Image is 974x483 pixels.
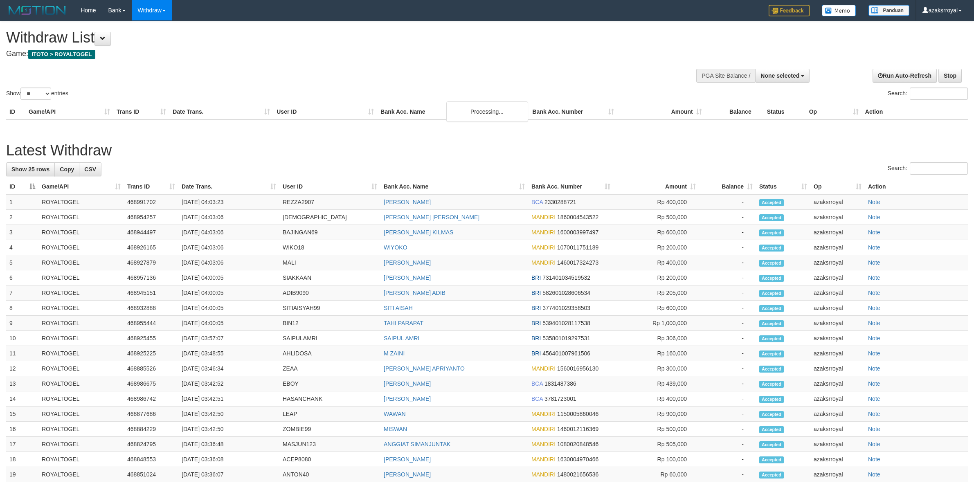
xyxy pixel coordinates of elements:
[699,467,756,482] td: -
[178,391,279,407] td: [DATE] 03:42:51
[759,472,784,479] span: Accepted
[38,179,124,194] th: Game/API: activate to sort column ascending
[531,305,541,311] span: BRI
[6,4,68,16] img: MOTION_logo.png
[699,270,756,285] td: -
[759,245,784,252] span: Accepted
[699,210,756,225] td: -
[557,411,598,417] span: Copy 1150005860046 to clipboard
[384,456,431,463] a: [PERSON_NAME]
[862,104,968,119] th: Action
[888,162,968,175] label: Search:
[938,69,962,83] a: Stop
[384,471,431,478] a: [PERSON_NAME]
[759,381,784,388] span: Accepted
[384,259,431,266] a: [PERSON_NAME]
[755,69,810,83] button: None selected
[810,270,865,285] td: azaksrroyal
[178,285,279,301] td: [DATE] 04:00:05
[759,366,784,373] span: Accepted
[759,214,784,221] span: Accepted
[113,104,169,119] th: Trans ID
[124,179,178,194] th: Trans ID: activate to sort column ascending
[279,316,380,331] td: BIN12
[614,179,699,194] th: Amount: activate to sort column ascending
[384,441,450,447] a: ANGGIAT SIMANJUNTAK
[6,407,38,422] td: 15
[377,104,529,119] th: Bank Acc. Name
[557,365,598,372] span: Copy 1560016956130 to clipboard
[178,225,279,240] td: [DATE] 04:03:06
[699,361,756,376] td: -
[699,301,756,316] td: -
[38,210,124,225] td: ROYALTOGEL
[542,335,590,341] span: Copy 535801019297531 to clipboard
[124,316,178,331] td: 468955444
[6,255,38,270] td: 5
[699,285,756,301] td: -
[531,335,541,341] span: BRI
[614,270,699,285] td: Rp 200,000
[806,104,862,119] th: Op
[760,72,799,79] span: None selected
[6,29,641,46] h1: Withdraw List
[6,104,25,119] th: ID
[279,179,380,194] th: User ID: activate to sort column ascending
[705,104,764,119] th: Balance
[178,255,279,270] td: [DATE] 04:03:06
[380,179,528,194] th: Bank Acc. Name: activate to sort column ascending
[124,210,178,225] td: 468954257
[279,240,380,255] td: WIKO18
[544,199,576,205] span: Copy 2330288721 to clipboard
[614,346,699,361] td: Rp 160,000
[178,179,279,194] th: Date Trans.: activate to sort column ascending
[868,305,880,311] a: Note
[384,335,419,341] a: SAIPUL AMRI
[38,467,124,482] td: ROYALTOGEL
[699,225,756,240] td: -
[868,290,880,296] a: Note
[756,179,810,194] th: Status: activate to sort column ascending
[384,214,479,220] a: [PERSON_NAME] [PERSON_NAME]
[614,452,699,467] td: Rp 100,000
[531,365,556,372] span: MANDIRI
[542,320,590,326] span: Copy 539401028117538 to clipboard
[614,437,699,452] td: Rp 505,000
[279,331,380,346] td: SAIPULAMRI
[531,411,556,417] span: MANDIRI
[542,350,590,357] span: Copy 456401007961506 to clipboard
[6,142,968,159] h1: Latest Withdraw
[614,376,699,391] td: Rp 439,000
[542,290,590,296] span: Copy 582601028606534 to clipboard
[810,210,865,225] td: azaksrroyal
[531,229,556,236] span: MANDIRI
[557,456,598,463] span: Copy 1630004970466 to clipboard
[868,229,880,236] a: Note
[279,467,380,482] td: ANTON40
[531,214,556,220] span: MANDIRI
[810,407,865,422] td: azaksrroyal
[764,104,806,119] th: Status
[557,259,598,266] span: Copy 1460017324273 to clipboard
[810,255,865,270] td: azaksrroyal
[384,244,407,251] a: WIYOKO
[279,422,380,437] td: ZOMBIE99
[124,240,178,255] td: 468926165
[868,456,880,463] a: Note
[699,346,756,361] td: -
[614,331,699,346] td: Rp 306,000
[38,346,124,361] td: ROYALTOGEL
[38,331,124,346] td: ROYALTOGEL
[810,437,865,452] td: azaksrroyal
[178,407,279,422] td: [DATE] 03:42:50
[38,407,124,422] td: ROYALTOGEL
[38,285,124,301] td: ROYALTOGEL
[6,210,38,225] td: 2
[699,437,756,452] td: -
[384,290,445,296] a: [PERSON_NAME] ADIB
[769,5,810,16] img: Feedback.jpg
[279,437,380,452] td: MASJUN123
[868,395,880,402] a: Note
[38,316,124,331] td: ROYALTOGEL
[38,422,124,437] td: ROYALTOGEL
